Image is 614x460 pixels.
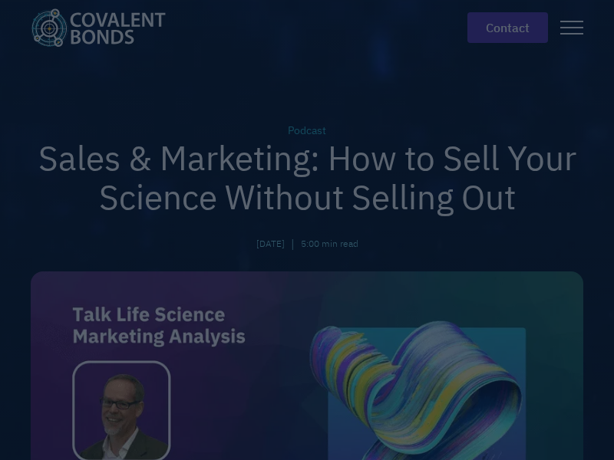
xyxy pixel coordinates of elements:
[256,237,285,251] div: [DATE]
[301,237,358,251] div: 5:00 min read
[31,8,178,47] a: home
[31,123,583,139] div: Podcast
[467,12,548,43] a: contact
[291,235,295,253] div: |
[31,139,583,216] h1: Sales & Marketing: How to Sell Your Science Without Selling Out
[31,8,166,47] img: Covalent Bonds White / Teal Logo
